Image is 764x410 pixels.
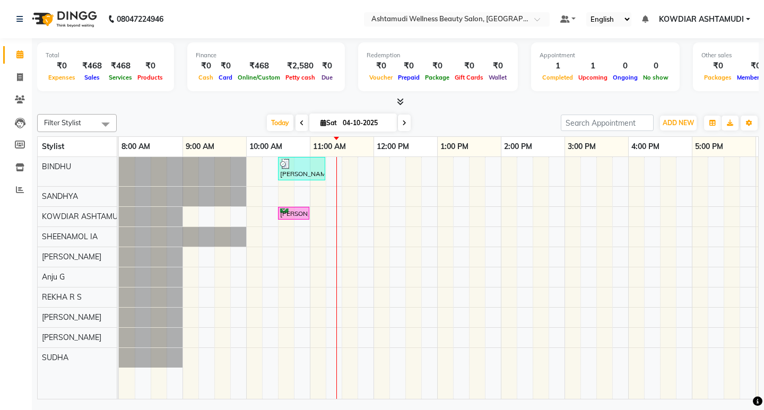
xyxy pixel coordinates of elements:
div: ₹0 [216,60,235,72]
span: Due [319,74,335,81]
a: 8:00 AM [119,139,153,154]
div: ₹0 [395,60,422,72]
a: 2:00 PM [501,139,535,154]
a: 12:00 PM [374,139,412,154]
div: ₹468 [235,60,283,72]
div: Redemption [367,51,509,60]
div: ₹0 [701,60,734,72]
span: Stylist [42,142,64,151]
span: Completed [540,74,576,81]
div: ₹0 [196,60,216,72]
span: Ongoing [610,74,640,81]
a: 3:00 PM [565,139,598,154]
div: ₹0 [422,60,452,72]
span: ADD NEW [663,119,694,127]
img: logo [27,4,100,34]
span: Sales [82,74,102,81]
span: Today [267,115,293,131]
span: SANDHYA [42,191,78,201]
span: Packages [701,74,734,81]
span: BINDHU [42,162,71,171]
div: 1 [576,60,610,72]
div: 0 [640,60,671,72]
a: 10:00 AM [247,139,285,154]
span: Anju G [42,272,65,282]
button: ADD NEW [660,116,697,130]
span: Card [216,74,235,81]
span: SUDHA [42,353,68,362]
div: 0 [610,60,640,72]
span: SHEENAMOL IA [42,232,98,241]
span: No show [640,74,671,81]
a: 1:00 PM [438,139,471,154]
a: 11:00 AM [310,139,349,154]
span: REKHA R S [42,292,82,302]
div: ₹0 [367,60,395,72]
span: KOWDIAR ASHTAMUDI [42,212,125,221]
div: ₹0 [46,60,78,72]
a: 9:00 AM [183,139,217,154]
input: 2025-10-04 [340,115,393,131]
div: ₹468 [78,60,106,72]
div: Appointment [540,51,671,60]
div: ₹0 [135,60,166,72]
span: Prepaid [395,74,422,81]
span: Cash [196,74,216,81]
div: Total [46,51,166,60]
span: Services [106,74,135,81]
input: Search Appointment [561,115,654,131]
span: Filter Stylist [44,118,81,127]
span: KOWDIAR ASHTAMUDI [659,14,744,25]
div: ₹2,580 [283,60,318,72]
span: Gift Cards [452,74,486,81]
span: Online/Custom [235,74,283,81]
b: 08047224946 [117,4,163,34]
div: ₹468 [106,60,135,72]
div: [PERSON_NAME], TK01, 10:30 AM-11:00 AM, Normal Hair Cut [279,208,308,219]
span: Petty cash [283,74,318,81]
span: [PERSON_NAME] [42,312,101,322]
div: ₹0 [452,60,486,72]
div: 1 [540,60,576,72]
span: Sat [318,119,340,127]
span: [PERSON_NAME] [42,252,101,261]
span: Voucher [367,74,395,81]
a: 4:00 PM [629,139,662,154]
span: Products [135,74,166,81]
div: ₹0 [486,60,509,72]
span: Wallet [486,74,509,81]
div: ₹0 [318,60,336,72]
span: Package [422,74,452,81]
div: [PERSON_NAME], TK02, 10:30 AM-11:15 AM, Normal Hair Cut,Eyebrows Threading [279,159,324,179]
div: Finance [196,51,336,60]
a: 5:00 PM [692,139,726,154]
span: [PERSON_NAME] [42,333,101,342]
span: Expenses [46,74,78,81]
span: Upcoming [576,74,610,81]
